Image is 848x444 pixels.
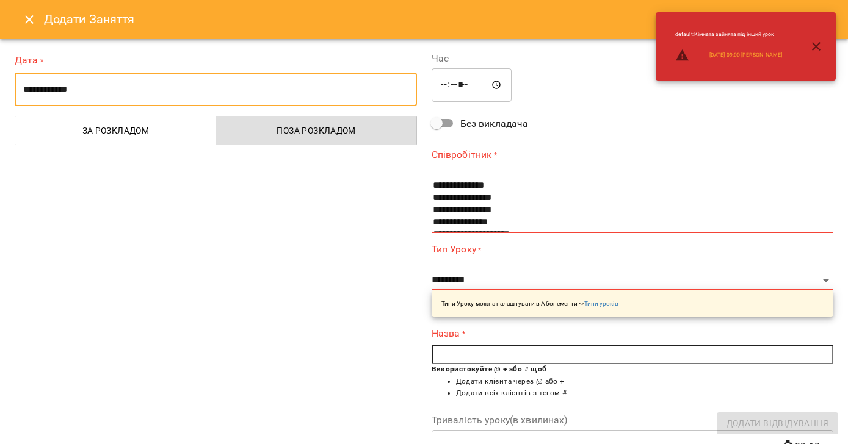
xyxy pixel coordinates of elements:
[432,415,834,425] label: Тривалість уроку(в хвилинах)
[432,365,547,373] b: Використовуйте @ + або # щоб
[432,243,834,257] label: Тип Уроку
[15,54,417,68] label: Дата
[456,387,834,399] li: Додати всіх клієнтів з тегом #
[432,54,834,63] label: Час
[223,123,410,138] span: Поза розкладом
[584,300,618,307] a: Типи уроків
[456,376,834,388] li: Додати клієнта через @ або +
[23,123,209,138] span: За розкладом
[216,116,417,145] button: Поза розкладом
[44,10,833,29] h6: Додати Заняття
[432,148,834,162] label: Співробітник
[441,299,618,308] p: Типи Уроку можна налаштувати в Абонементи ->
[15,5,44,34] button: Close
[432,326,834,340] label: Назва
[709,51,782,59] a: [DATE] 09:00 [PERSON_NAME]
[665,26,792,43] li: default : Кімната зайнята під інший урок
[460,116,529,131] span: Без викладача
[15,116,216,145] button: За розкладом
